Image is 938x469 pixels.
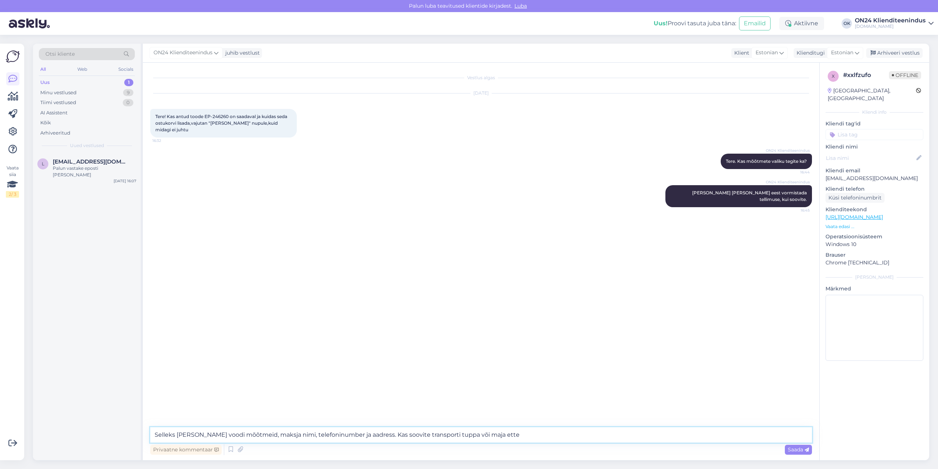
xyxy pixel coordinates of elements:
[150,90,812,96] div: [DATE]
[512,3,529,9] span: Luba
[40,89,77,96] div: Minu vestlused
[766,179,810,185] span: ON24 Klienditeenindus
[53,165,136,178] div: Palun vastake eposti [PERSON_NAME]
[826,109,923,116] div: Kliendi info
[832,73,835,79] span: x
[222,49,260,57] div: juhib vestlust
[42,161,44,166] span: L
[855,23,926,29] div: [DOMAIN_NAME]
[70,142,104,149] span: Uued vestlused
[826,193,885,203] div: Küsi telefoninumbrit
[826,120,923,128] p: Kliendi tag'id
[40,129,70,137] div: Arhiveeritud
[150,445,222,455] div: Privaatne kommentaar
[826,241,923,248] p: Windows 10
[739,17,771,30] button: Emailid
[6,50,20,63] img: Askly Logo
[826,259,923,267] p: Chrome [TECHNICAL_ID]
[826,214,883,220] a: [URL][DOMAIN_NAME]
[866,48,923,58] div: Arhiveeri vestlus
[842,18,852,29] div: OK
[45,50,75,58] span: Otsi kliente
[826,274,923,281] div: [PERSON_NAME]
[855,18,934,29] a: ON24 Klienditeenindus[DOMAIN_NAME]
[76,65,89,74] div: Web
[843,71,889,80] div: # xxlfzufo
[40,119,51,127] div: Kõik
[654,19,736,28] div: Proovi tasuta juba täna:
[826,154,915,162] input: Lisa nimi
[40,99,76,106] div: Tiimi vestlused
[826,206,923,213] p: Klienditeekond
[826,143,923,151] p: Kliendi nimi
[826,285,923,293] p: Märkmed
[831,49,853,57] span: Estonian
[756,49,778,57] span: Estonian
[40,109,67,117] div: AI Assistent
[766,148,810,153] span: ON24 Klienditeenindus
[779,17,824,30] div: Aktiivne
[152,138,180,143] span: 16:32
[124,79,133,86] div: 1
[794,49,825,57] div: Klienditugi
[155,114,288,132] span: Tere! Kas antud toode EP-246260 on saadaval ja kuidas seda ostukorvi lisada,vajutan "[PERSON_NAME...
[782,169,810,175] span: 16:44
[114,178,136,184] div: [DATE] 16:07
[826,167,923,175] p: Kliendi email
[154,49,213,57] span: ON24 Klienditeenindus
[826,223,923,230] p: Vaata edasi ...
[782,208,810,213] span: 16:45
[826,175,923,182] p: [EMAIL_ADDRESS][DOMAIN_NAME]
[150,427,812,443] textarea: Selleks [PERSON_NAME] voodi mõõtmeid, maksja nimi, telefoninumber ja aadress. Kas soovite transpo...
[788,446,809,453] span: Saada
[726,158,807,164] span: Tere. Kas mõõtmete valiku tegite ka?
[692,190,808,202] span: [PERSON_NAME] [PERSON_NAME] eest vormistada tellimuse, kui soovite.
[6,191,19,198] div: 2 / 3
[731,49,749,57] div: Klient
[150,74,812,81] div: Vestlus algas
[826,233,923,241] p: Operatsioonisüsteem
[826,129,923,140] input: Lisa tag
[40,79,50,86] div: Uus
[123,99,133,106] div: 0
[53,158,129,165] span: Liina.kodres@gmail.com
[123,89,133,96] div: 9
[117,65,135,74] div: Socials
[828,87,916,102] div: [GEOGRAPHIC_DATA], [GEOGRAPHIC_DATA]
[6,165,19,198] div: Vaata siia
[826,185,923,193] p: Kliendi telefon
[39,65,47,74] div: All
[855,18,926,23] div: ON24 Klienditeenindus
[654,20,668,27] b: Uus!
[889,71,921,79] span: Offline
[826,251,923,259] p: Brauser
